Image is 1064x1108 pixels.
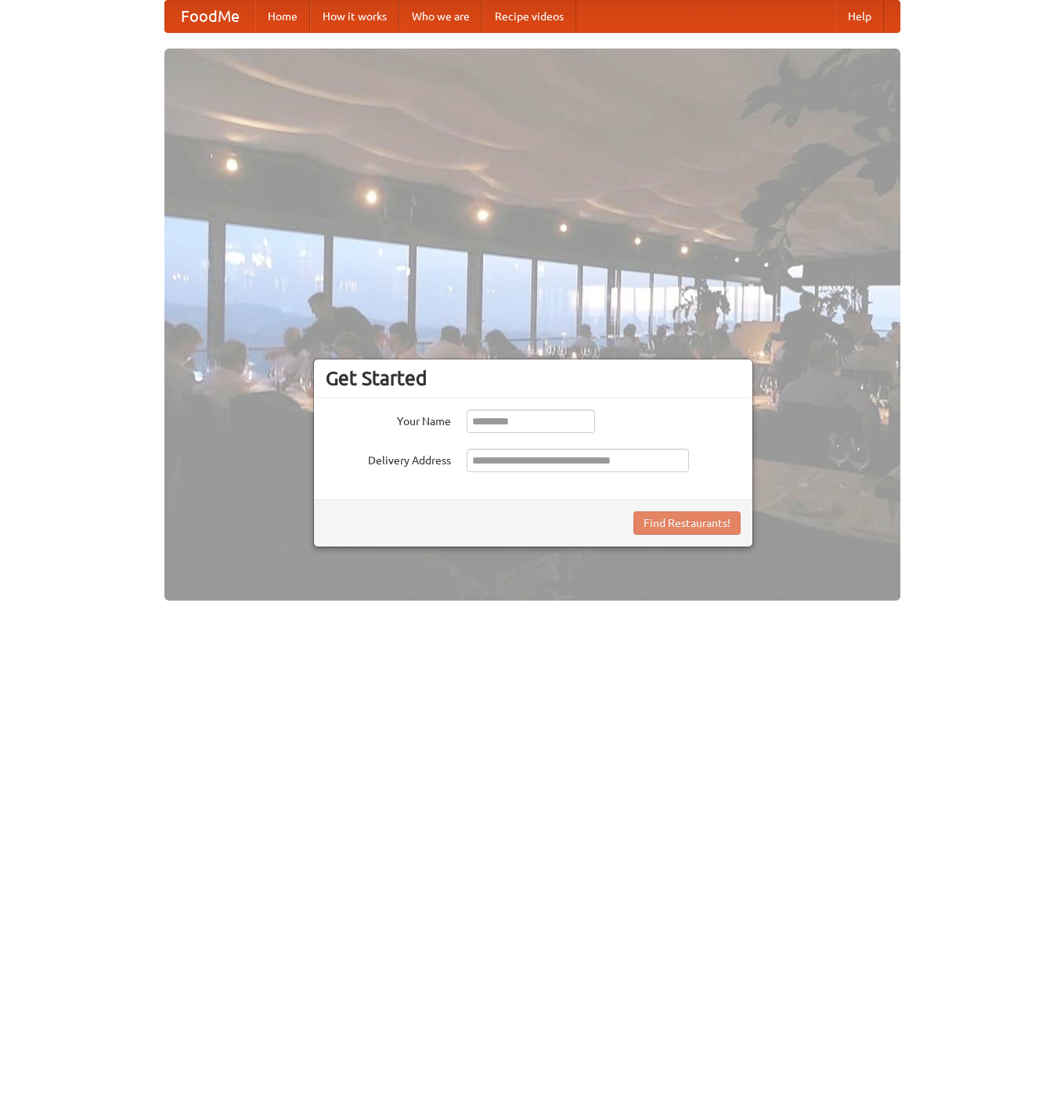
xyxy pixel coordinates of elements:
[165,1,255,32] a: FoodMe
[310,1,399,32] a: How it works
[633,511,741,535] button: Find Restaurants!
[482,1,576,32] a: Recipe videos
[835,1,884,32] a: Help
[326,449,451,468] label: Delivery Address
[255,1,310,32] a: Home
[326,366,741,390] h3: Get Started
[399,1,482,32] a: Who we are
[326,410,451,429] label: Your Name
